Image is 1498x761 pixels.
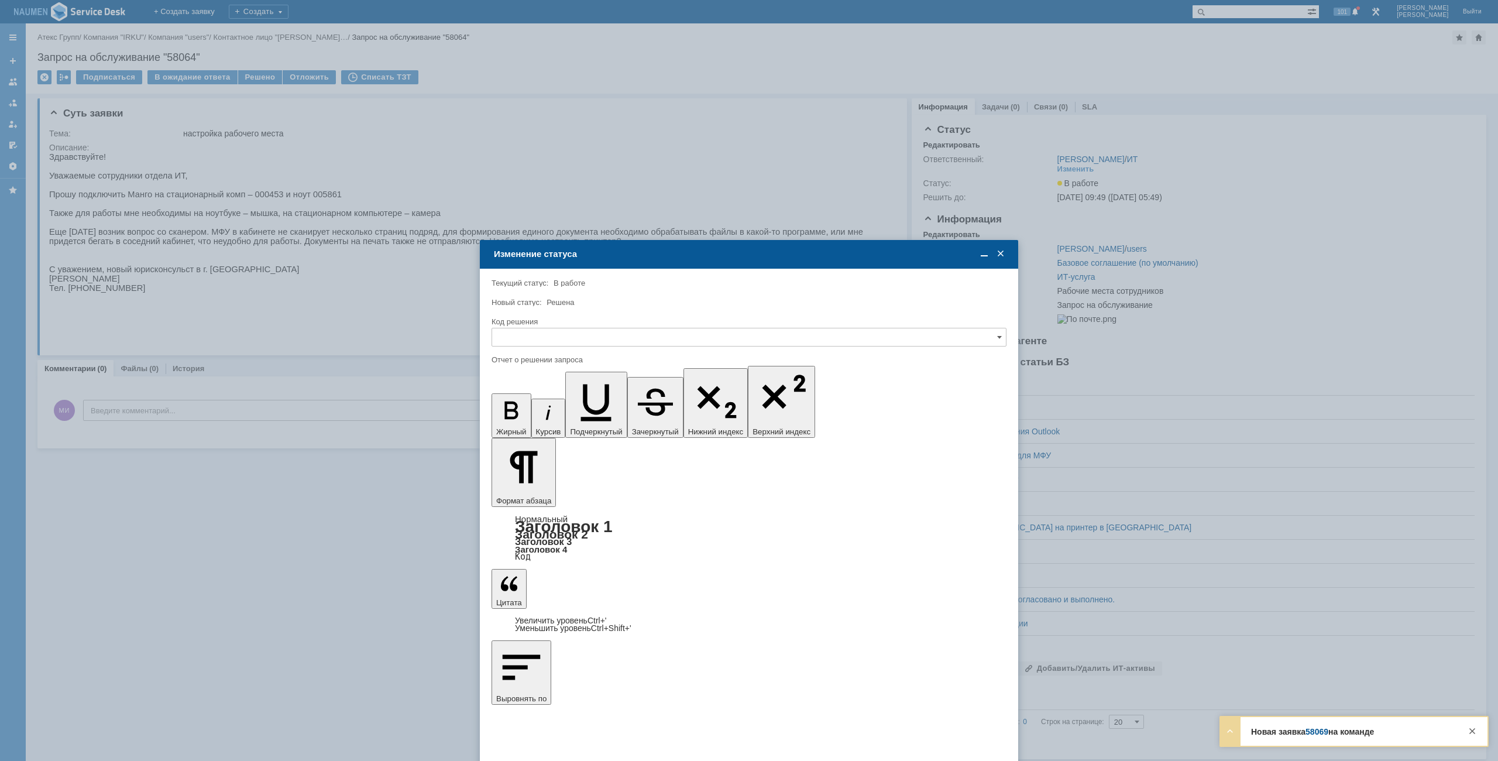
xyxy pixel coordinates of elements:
span: Закрыть [995,249,1006,259]
div: Развернуть [1223,724,1237,738]
label: Новый статус: [492,298,542,307]
a: Заголовок 3 [515,536,572,547]
span: Ctrl+Shift+' [591,623,631,633]
div: Формат абзаца [492,515,1006,561]
div: Изменение статуса [494,249,1006,259]
a: Нормальный [515,514,568,524]
span: Курсив [536,427,561,436]
a: Increase [515,616,607,625]
span: Свернуть (Ctrl + M) [978,249,990,259]
button: Курсив [531,399,566,438]
a: 58069 [1305,727,1328,736]
button: Цитата [492,569,527,609]
a: Decrease [515,623,631,633]
span: Выровнять по [496,694,547,703]
span: Решена [547,298,574,307]
a: Заголовок 4 [515,544,567,554]
button: Жирный [492,393,531,438]
button: Верхний индекс [748,366,815,438]
span: Зачеркнутый [632,427,679,436]
span: Верхний индекс [753,427,810,436]
label: Текущий статус: [492,279,548,287]
strong: Новая заявка на команде [1251,727,1374,736]
div: Цитата [492,617,1006,632]
button: Выровнять по [492,640,551,705]
div: Отчет о решении запроса [492,356,1004,364]
span: Формат абзаца [496,496,551,505]
div: Код решения [492,318,1004,325]
a: Код [515,551,531,562]
span: Ctrl+' [587,616,607,625]
div: Закрыть [1465,724,1479,738]
button: Нижний индекс [683,368,748,438]
button: Формат абзаца [492,438,556,507]
button: Зачеркнутый [627,377,683,438]
a: Заголовок 1 [515,517,613,536]
span: Цитата [496,598,522,607]
button: Подчеркнутый [565,372,627,438]
span: Подчеркнутый [570,427,622,436]
span: Нижний индекс [688,427,744,436]
span: Жирный [496,427,527,436]
a: Заголовок 2 [515,527,588,541]
span: В работе [554,279,585,287]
